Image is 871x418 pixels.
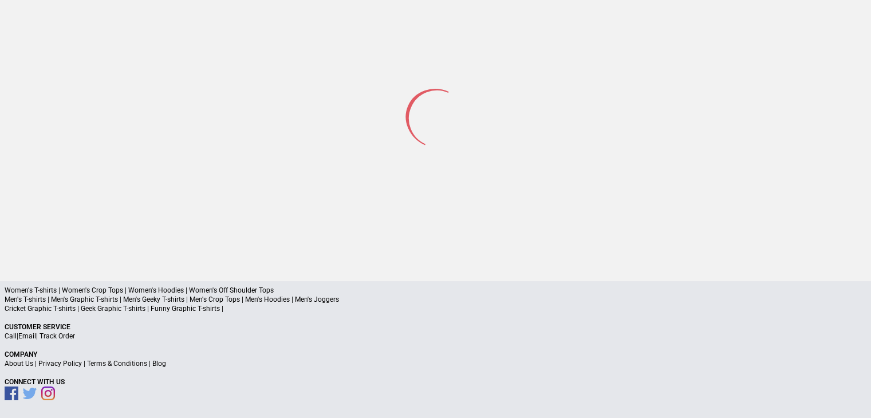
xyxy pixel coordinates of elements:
a: Track Order [40,332,75,340]
a: Blog [152,360,166,368]
a: Privacy Policy [38,360,82,368]
p: Women's T-shirts | Women's Crop Tops | Women's Hoodies | Women's Off Shoulder Tops [5,286,866,295]
a: About Us [5,360,33,368]
a: Email [18,332,36,340]
p: Men's T-shirts | Men's Graphic T-shirts | Men's Geeky T-shirts | Men's Crop Tops | Men's Hoodies ... [5,295,866,304]
p: | | | [5,359,866,368]
p: Cricket Graphic T-shirts | Geek Graphic T-shirts | Funny Graphic T-shirts | [5,304,866,313]
p: Company [5,350,866,359]
p: | | [5,332,866,341]
p: Connect With Us [5,377,866,387]
a: Call [5,332,17,340]
p: Customer Service [5,322,866,332]
a: Terms & Conditions [87,360,147,368]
